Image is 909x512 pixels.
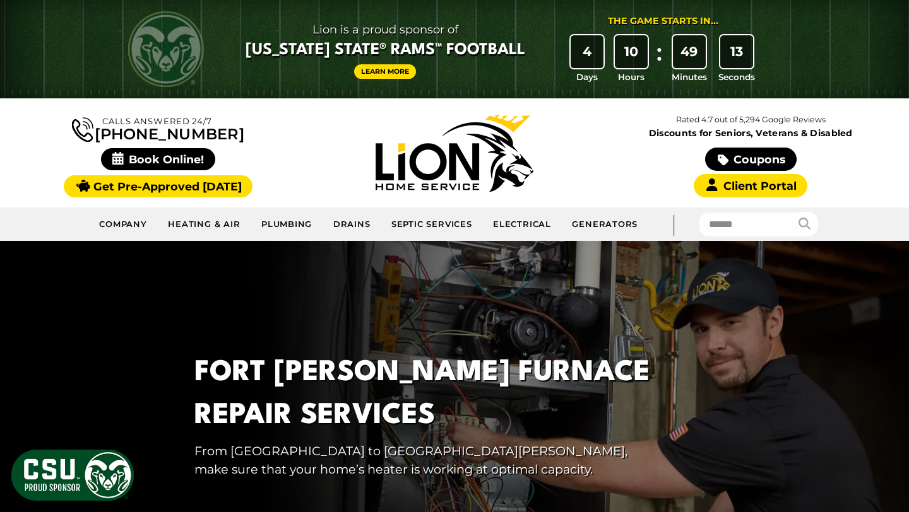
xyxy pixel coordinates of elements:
a: Generators [562,212,648,237]
a: Company [89,212,158,237]
a: Get Pre-Approved [DATE] [64,175,252,197]
a: Drains [323,212,381,237]
div: 4 [571,35,603,68]
span: Minutes [672,71,707,83]
div: 13 [720,35,753,68]
img: CSU Sponsor Badge [9,448,136,503]
a: Heating & Air [158,212,251,237]
div: 49 [673,35,706,68]
div: 10 [615,35,648,68]
a: Plumbing [251,212,323,237]
a: Learn More [354,64,416,79]
span: Lion is a proud sponsor of [246,20,525,40]
div: | [648,207,699,241]
div: : [653,35,666,84]
span: Hours [618,71,645,83]
img: CSU Rams logo [128,11,204,87]
h1: Fort [PERSON_NAME] Furnace Repair Services [194,352,654,436]
div: The Game Starts in... [608,15,718,28]
a: Coupons [705,148,796,171]
span: [US_STATE] State® Rams™ Football [246,40,525,61]
span: Days [576,71,598,83]
p: Rated 4.7 out of 5,294 Google Reviews [603,113,899,127]
a: [PHONE_NUMBER] [72,115,244,142]
a: Septic Services [381,212,483,237]
a: Electrical [483,212,562,237]
span: Seconds [718,71,755,83]
span: Discounts for Seniors, Veterans & Disabled [605,129,896,137]
span: Book Online! [101,148,215,170]
img: Lion Home Service [376,115,533,192]
p: From [GEOGRAPHIC_DATA] to [GEOGRAPHIC_DATA][PERSON_NAME], make sure that your home’s heater is wo... [194,442,654,479]
a: Client Portal [694,174,807,197]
